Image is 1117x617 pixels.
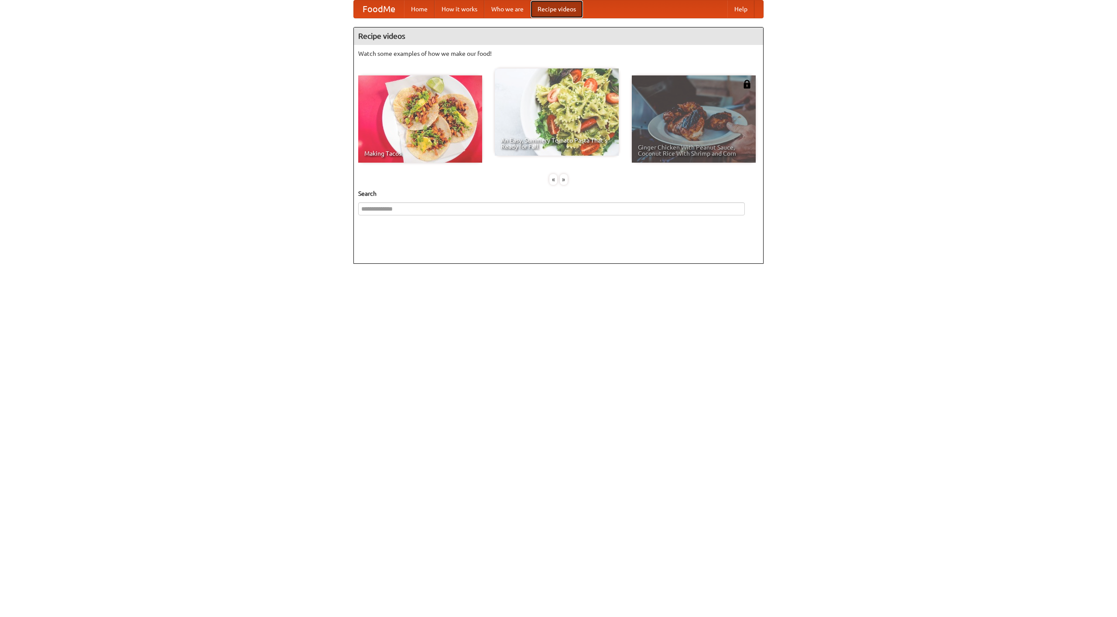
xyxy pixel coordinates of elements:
a: Who we are [484,0,531,18]
a: Home [404,0,435,18]
span: Making Tacos [364,150,476,157]
div: » [560,174,568,185]
span: An Easy, Summery Tomato Pasta That's Ready for Fall [501,137,613,150]
div: « [549,174,557,185]
p: Watch some examples of how we make our food! [358,49,759,58]
a: How it works [435,0,484,18]
a: Making Tacos [358,75,482,163]
a: An Easy, Summery Tomato Pasta That's Ready for Fall [495,68,619,156]
a: Recipe videos [531,0,583,18]
img: 483408.png [743,80,751,89]
a: Help [727,0,754,18]
a: FoodMe [354,0,404,18]
h4: Recipe videos [354,27,763,45]
h5: Search [358,189,759,198]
